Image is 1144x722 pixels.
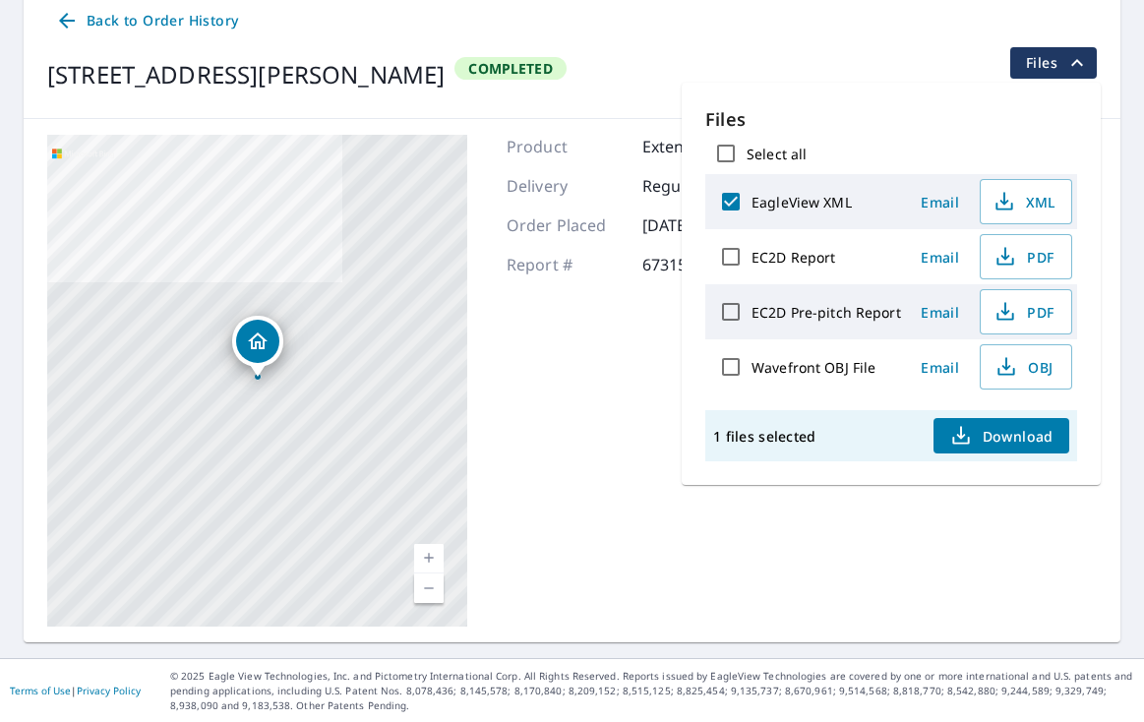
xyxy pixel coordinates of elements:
[917,193,964,211] span: Email
[507,135,625,158] p: Product
[642,253,760,276] p: 67315448
[917,303,964,322] span: Email
[917,358,964,377] span: Email
[705,106,1077,133] p: Files
[752,248,835,267] label: EC2D Report
[414,573,444,603] a: Current Level 17, Zoom Out
[993,300,1055,324] span: PDF
[909,352,972,383] button: Email
[77,684,141,697] a: Privacy Policy
[47,3,246,39] a: Back to Order History
[1026,51,1089,75] span: Files
[752,303,901,322] label: EC2D Pre-pitch Report
[933,418,1069,453] button: Download
[170,669,1134,713] p: © 2025 Eagle View Technologies, Inc. and Pictometry International Corp. All Rights Reserved. Repo...
[980,289,1072,334] button: PDF
[642,213,760,237] p: [DATE]
[949,424,1054,448] span: Download
[47,57,445,92] div: [STREET_ADDRESS][PERSON_NAME]
[909,242,972,272] button: Email
[507,213,625,237] p: Order Placed
[752,358,875,377] label: Wavefront OBJ File
[642,174,760,198] p: Regular
[55,9,238,33] span: Back to Order History
[909,297,972,328] button: Email
[414,544,444,573] a: Current Level 17, Zoom In
[980,179,1072,224] button: XML
[507,174,625,198] p: Delivery
[993,355,1055,379] span: OBJ
[993,190,1055,213] span: XML
[1009,47,1097,79] button: filesDropdownBtn-67315448
[713,427,815,446] p: 1 files selected
[993,245,1055,269] span: PDF
[10,685,141,696] p: |
[980,344,1072,390] button: OBJ
[507,253,625,276] p: Report #
[909,187,972,217] button: Email
[642,135,770,158] p: Extended Cov 2D
[747,145,807,163] label: Select all
[456,59,564,78] span: Completed
[10,684,71,697] a: Terms of Use
[232,316,283,377] div: Dropped pin, building 1, Residential property, 797 SE Greenlee St Dallas, OR 97338
[917,248,964,267] span: Email
[752,193,852,211] label: EagleView XML
[980,234,1072,279] button: PDF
